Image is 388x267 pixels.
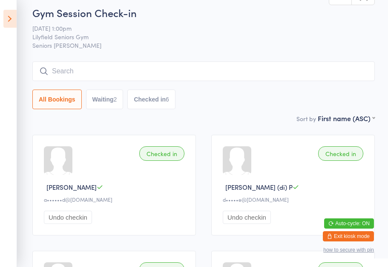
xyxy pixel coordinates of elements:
[139,146,184,161] div: Checked in
[225,183,293,192] span: [PERSON_NAME] (di) P
[32,61,375,81] input: Search
[127,90,175,109] button: Checked in6
[44,196,187,203] div: a••••••d@[DOMAIN_NAME]
[296,114,316,123] label: Sort by
[114,96,117,103] div: 2
[32,32,362,41] span: Lilyfield Seniors Gym
[223,196,366,203] div: d•••••e@[DOMAIN_NAME]
[32,24,362,32] span: [DATE] 1:00pm
[44,211,92,224] button: Undo checkin
[223,211,271,224] button: Undo checkin
[166,96,169,103] div: 6
[86,90,124,109] button: Waiting2
[46,183,97,192] span: [PERSON_NAME]
[318,113,375,123] div: First name (ASC)
[32,90,82,109] button: All Bookings
[323,247,374,253] button: how to secure with pin
[32,6,375,20] h2: Gym Session Check-in
[323,231,374,241] button: Exit kiosk mode
[318,146,363,161] div: Checked in
[32,41,375,49] span: Seniors [PERSON_NAME]
[324,218,374,229] button: Auto-cycle: ON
